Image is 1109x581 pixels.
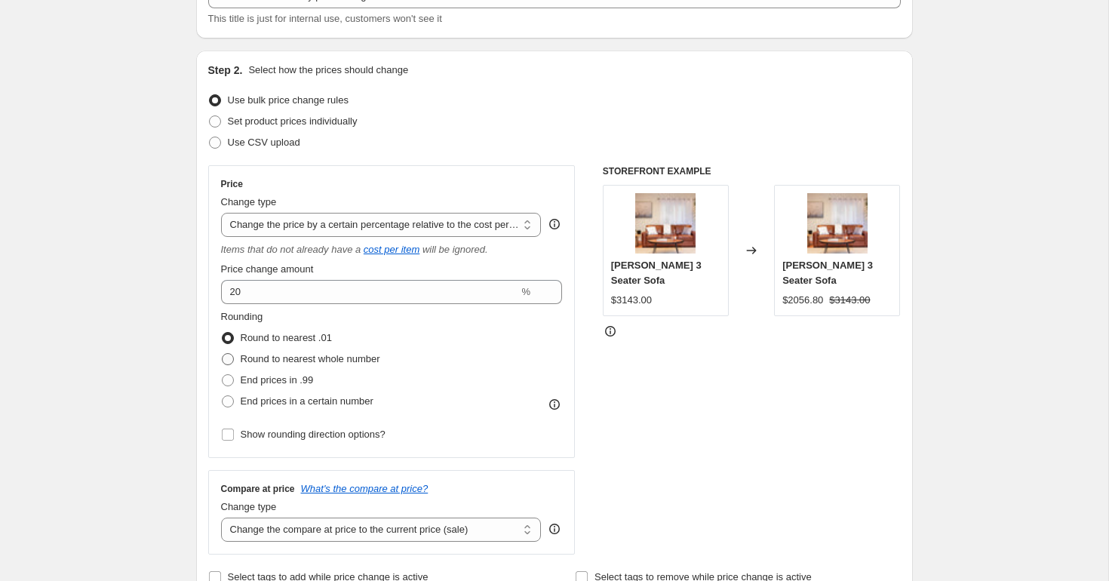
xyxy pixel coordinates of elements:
span: [PERSON_NAME] 3 Seater Sofa [782,260,873,286]
span: Use CSV upload [228,137,300,148]
span: End prices in a certain number [241,395,373,407]
strike: $3143.00 [829,293,870,308]
h6: STOREFRONT EXAMPLE [603,165,901,177]
span: Change type [221,196,277,207]
i: Items that do not already have a [221,244,361,255]
h2: Step 2. [208,63,243,78]
p: Select how the prices should change [248,63,408,78]
span: Round to nearest whole number [241,353,380,364]
div: help [547,217,562,232]
i: will be ignored. [422,244,488,255]
input: 50 [221,280,519,304]
span: Rounding [221,311,263,322]
span: This title is just for internal use, customers won't see it [208,13,442,24]
div: $2056.80 [782,293,823,308]
span: [PERSON_NAME] 3 Seater Sofa [611,260,702,286]
span: Price change amount [221,263,314,275]
span: Use bulk price change rules [228,94,349,106]
span: Change type [221,501,277,512]
span: Set product prices individually [228,115,358,127]
button: What's the compare at price? [301,483,429,494]
h3: Price [221,178,243,190]
a: cost per item [364,244,419,255]
img: low-res-acacia-7--6_80x.jpg [635,193,696,254]
div: $3143.00 [611,293,652,308]
img: low-res-acacia-7--6_80x.jpg [807,193,868,254]
div: help [547,521,562,536]
span: Show rounding direction options? [241,429,386,440]
span: % [521,286,530,297]
h3: Compare at price [221,483,295,495]
span: End prices in .99 [241,374,314,386]
span: Round to nearest .01 [241,332,332,343]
